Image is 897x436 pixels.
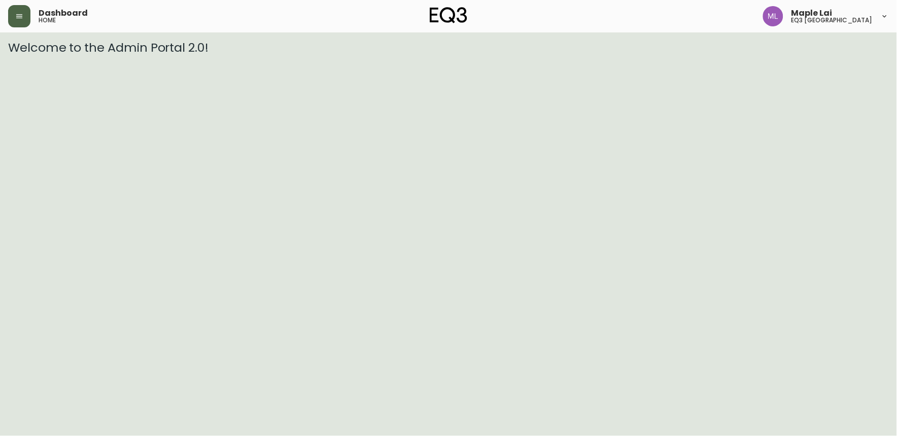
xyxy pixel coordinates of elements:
[8,41,889,55] h3: Welcome to the Admin Portal 2.0!
[791,9,833,17] span: Maple Lai
[791,17,873,23] h5: eq3 [GEOGRAPHIC_DATA]
[39,9,88,17] span: Dashboard
[430,7,467,23] img: logo
[39,17,56,23] h5: home
[763,6,783,26] img: 61e28cffcf8cc9f4e300d877dd684943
